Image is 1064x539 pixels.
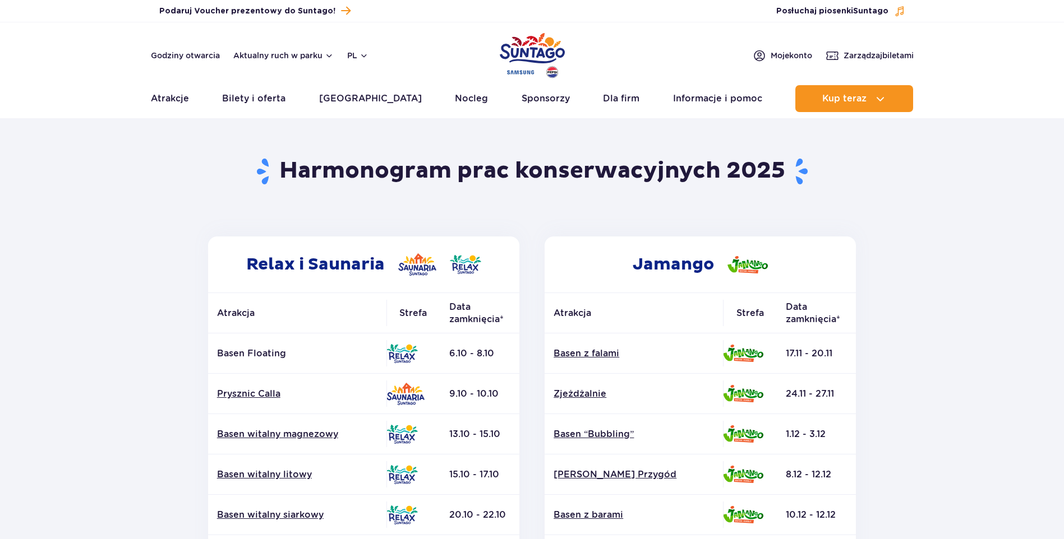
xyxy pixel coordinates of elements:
span: Suntago [853,7,888,15]
td: 9.10 - 10.10 [440,374,519,414]
img: Saunaria [386,383,425,405]
th: Atrakcja [545,293,723,333]
th: Strefa [723,293,777,333]
h1: Harmonogram prac konserwacyjnych 2025 [204,157,860,186]
img: Jamango [723,466,763,483]
a: Prysznic Calla [217,388,377,400]
a: [GEOGRAPHIC_DATA] [319,85,422,112]
td: 20.10 - 22.10 [440,495,519,535]
img: Jamango [723,425,763,443]
a: Zarządzajbiletami [826,49,914,62]
a: Park of Poland [500,28,565,80]
td: 6.10 - 8.10 [440,333,519,374]
th: Data zamknięcia* [440,293,519,333]
span: Zarządzaj biletami [844,50,914,61]
button: Posłuchaj piosenkiSuntago [776,6,905,17]
p: Basen Floating [217,347,377,360]
span: Moje konto [771,50,812,61]
td: 13.10 - 15.10 [440,414,519,454]
img: Saunaria [398,253,436,276]
button: Kup teraz [795,85,913,112]
a: Basen witalny magnezowy [217,428,377,440]
a: Mojekonto [753,49,812,62]
a: Basen “Bubbling” [554,428,714,440]
a: Bilety i oferta [222,85,285,112]
a: Basen witalny litowy [217,468,377,481]
a: Nocleg [455,85,488,112]
img: Relax [450,255,481,274]
img: Relax [386,505,418,524]
a: Basen z barami [554,509,714,521]
th: Atrakcja [208,293,386,333]
td: 15.10 - 17.10 [440,454,519,495]
th: Data zamknięcia* [777,293,856,333]
td: 8.12 - 12.12 [777,454,856,495]
h2: Jamango [545,236,856,292]
img: Jamango [723,385,763,402]
a: [PERSON_NAME] Przygód [554,468,714,481]
td: 24.11 - 27.11 [777,374,856,414]
a: Basen z falami [554,347,714,360]
button: pl [347,50,369,61]
img: Relax [386,425,418,444]
td: 17.11 - 20.11 [777,333,856,374]
img: Relax [386,344,418,363]
a: Dla firm [603,85,639,112]
a: Atrakcje [151,85,189,112]
span: Podaruj Voucher prezentowy do Suntago! [159,6,335,17]
a: Zjeżdżalnie [554,388,714,400]
img: Jamango [727,256,768,273]
a: Informacje i pomoc [673,85,762,112]
img: Jamango [723,506,763,523]
img: Jamango [723,345,763,362]
h2: Relax i Saunaria [208,236,519,292]
a: Godziny otwarcia [151,50,220,61]
td: 1.12 - 3.12 [777,414,856,454]
td: 10.12 - 12.12 [777,495,856,535]
button: Aktualny ruch w parku [233,51,334,60]
span: Posłuchaj piosenki [776,6,888,17]
img: Relax [386,465,418,484]
a: Podaruj Voucher prezentowy do Suntago! [159,3,351,18]
th: Strefa [386,293,440,333]
a: Sponsorzy [522,85,570,112]
a: Basen witalny siarkowy [217,509,377,521]
span: Kup teraz [822,94,867,104]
